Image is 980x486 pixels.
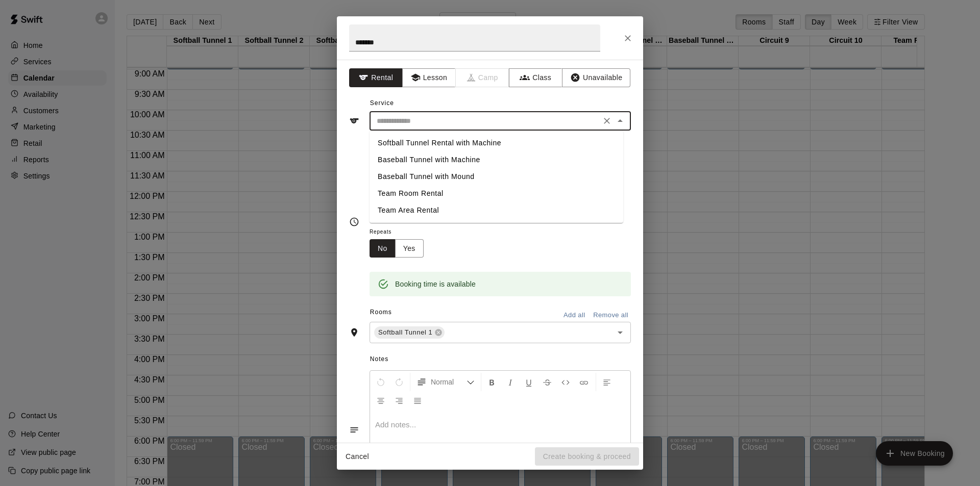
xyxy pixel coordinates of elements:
[557,373,574,391] button: Insert Code
[370,185,623,202] li: Team Room Rental
[538,373,556,391] button: Format Strikethrough
[349,217,359,227] svg: Timing
[598,373,616,391] button: Left Align
[412,373,479,391] button: Formatting Options
[619,29,637,47] button: Close
[372,373,389,391] button: Undo
[370,239,424,258] div: outlined button group
[558,308,591,323] button: Add all
[370,202,623,219] li: Team Area Rental
[349,68,403,87] button: Rental
[390,391,408,410] button: Right Align
[395,275,476,293] div: Booking time is available
[431,377,467,387] span: Normal
[370,309,392,316] span: Rooms
[591,308,631,323] button: Remove all
[390,373,408,391] button: Redo
[370,135,623,151] li: Softball Tunnel Rental with Machine
[520,373,537,391] button: Format Underline
[341,447,374,466] button: Cancel
[370,168,623,185] li: Baseball Tunnel with Mound
[502,373,519,391] button: Format Italics
[600,114,614,128] button: Clear
[509,68,562,87] button: Class
[575,373,593,391] button: Insert Link
[562,68,630,87] button: Unavailable
[370,239,396,258] button: No
[370,99,394,107] span: Service
[374,327,436,338] span: Softball Tunnel 1
[370,151,623,168] li: Baseball Tunnel with Machine
[456,68,509,87] span: Camps can only be created in the Services page
[409,391,426,410] button: Justify Align
[372,391,389,410] button: Center Align
[483,373,501,391] button: Format Bold
[374,326,445,339] div: Softball Tunnel 1
[613,114,627,128] button: Close
[370,225,432,239] span: Repeats
[613,325,627,340] button: Open
[370,351,631,368] span: Notes
[349,327,359,338] svg: Rooms
[349,425,359,435] svg: Notes
[349,116,359,126] svg: Service
[395,239,424,258] button: Yes
[402,68,456,87] button: Lesson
